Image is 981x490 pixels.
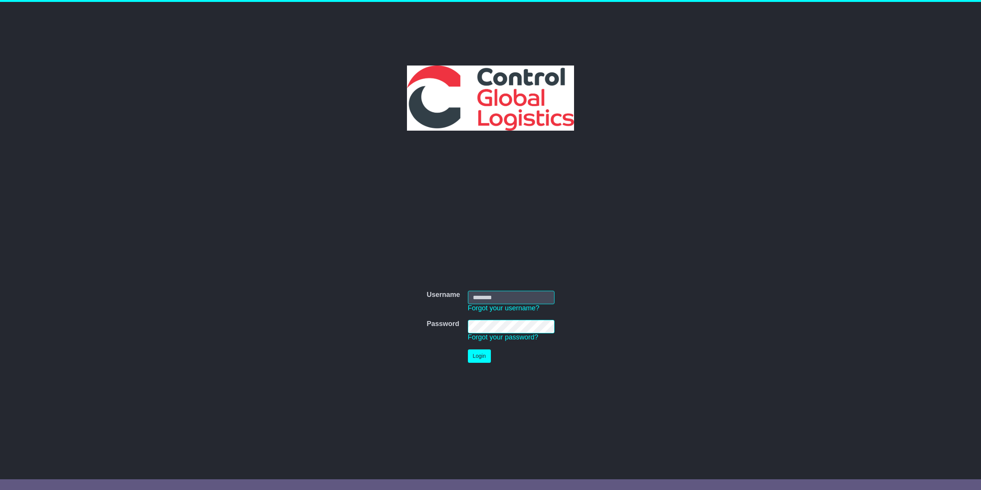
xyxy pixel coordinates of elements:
[468,333,538,341] a: Forgot your password?
[468,304,540,312] a: Forgot your username?
[427,320,459,328] label: Password
[427,291,460,299] label: Username
[468,349,491,363] button: Login
[407,66,574,131] img: Control Global Logistics PTY LTD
